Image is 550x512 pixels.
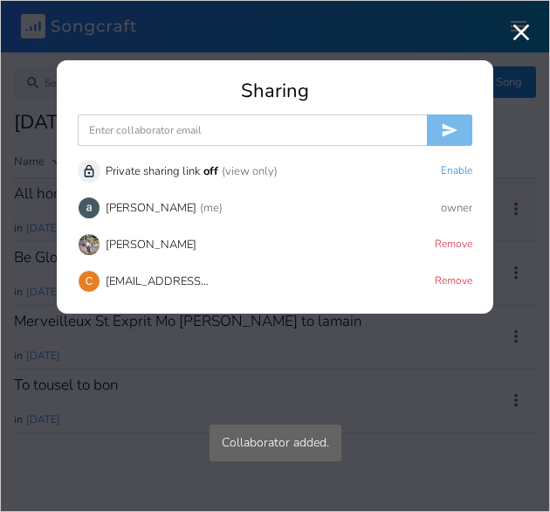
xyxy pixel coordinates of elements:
[203,166,218,177] div: off
[222,166,278,177] div: (view only)
[78,81,472,100] div: Sharing
[78,233,100,256] img: Louis Henri
[435,238,472,253] button: Remove
[435,274,472,289] button: Remove
[78,114,427,146] input: Enter collaborator email
[441,203,472,214] div: owner
[106,238,196,252] div: [PERSON_NAME]
[427,114,472,146] button: Invite
[106,274,210,288] div: [EMAIL_ADDRESS][DOMAIN_NAME]
[78,197,100,219] img: alvin cavaree
[106,164,200,178] div: Private sharing link
[106,201,196,215] div: [PERSON_NAME]
[78,270,100,293] div: c21cavareeda
[441,164,472,179] button: Enable
[200,203,223,214] div: (me)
